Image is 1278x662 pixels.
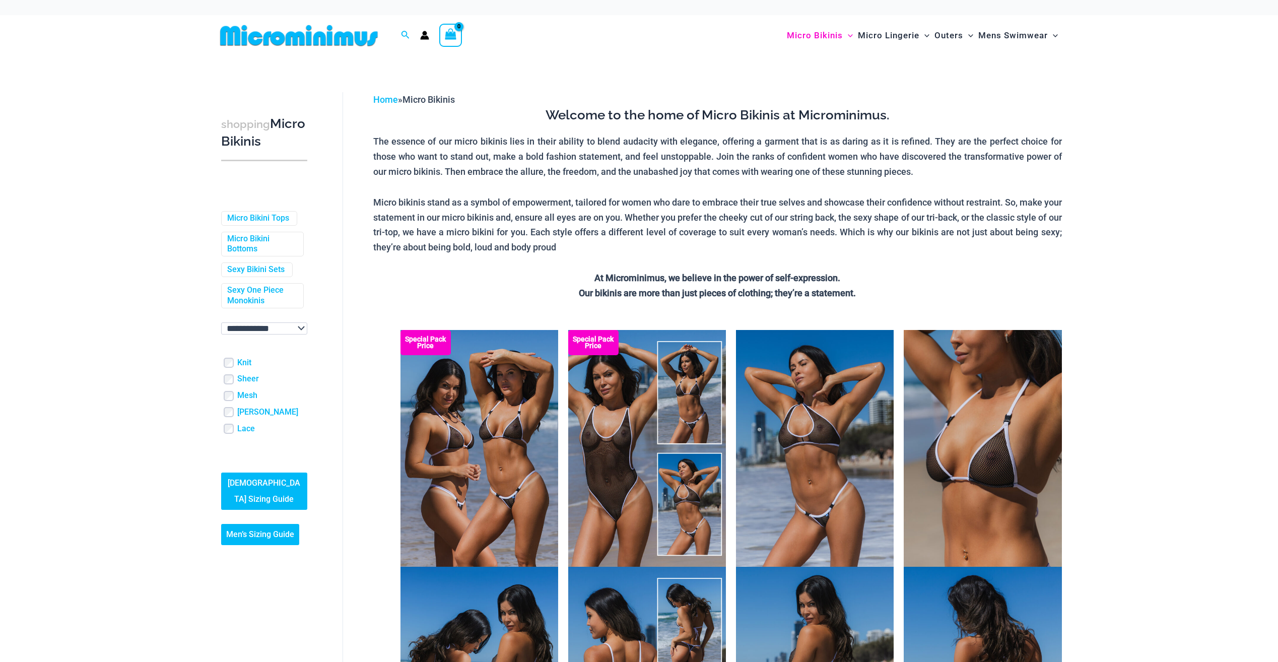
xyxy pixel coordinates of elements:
[843,23,853,48] span: Menu Toggle
[568,336,619,349] b: Special Pack Price
[227,285,296,306] a: Sexy One Piece Monokinis
[373,195,1062,255] p: Micro bikinis stand as a symbol of empowerment, tailored for women who dare to embrace their true...
[784,20,855,51] a: Micro BikinisMenu ToggleMenu Toggle
[400,330,558,567] img: Top Bum Pack
[963,23,973,48] span: Menu Toggle
[1048,23,1058,48] span: Menu Toggle
[227,213,289,224] a: Micro Bikini Tops
[594,273,840,283] strong: At Microminimus, we believe in the power of self-expression.
[373,107,1062,124] h3: Welcome to the home of Micro Bikinis at Microminimus.
[402,94,455,105] span: Micro Bikinis
[401,29,410,42] a: Search icon link
[855,20,932,51] a: Micro LingerieMenu ToggleMenu Toggle
[373,94,455,105] span: »
[221,322,307,335] select: wpc-taxonomy-pa_color-745982
[237,374,259,384] a: Sheer
[221,524,299,545] a: Men’s Sizing Guide
[904,330,1061,567] img: Tradewinds Ink and Ivory 317 Tri Top 01
[221,118,270,130] span: shopping
[237,424,255,434] a: Lace
[373,134,1062,179] p: The essence of our micro bikinis lies in their ability to blend audacity with elegance, offering ...
[787,23,843,48] span: Micro Bikinis
[221,115,307,150] h3: Micro Bikinis
[858,23,919,48] span: Micro Lingerie
[976,20,1060,51] a: Mens SwimwearMenu ToggleMenu Toggle
[783,19,1062,52] nav: Site Navigation
[237,358,251,368] a: Knit
[237,407,298,418] a: [PERSON_NAME]
[373,94,398,105] a: Home
[439,24,462,47] a: View Shopping Cart, empty
[568,330,726,567] img: Collection Pack
[237,390,257,401] a: Mesh
[216,24,382,47] img: MM SHOP LOGO FLAT
[221,473,307,510] a: [DEMOGRAPHIC_DATA] Sizing Guide
[736,330,894,567] img: Tradewinds Ink and Ivory 384 Halter 453 Micro 02
[227,264,285,275] a: Sexy Bikini Sets
[978,23,1048,48] span: Mens Swimwear
[932,20,976,51] a: OutersMenu ToggleMenu Toggle
[919,23,929,48] span: Menu Toggle
[227,234,296,255] a: Micro Bikini Bottoms
[400,336,451,349] b: Special Pack Price
[934,23,963,48] span: Outers
[579,288,856,298] strong: Our bikinis are more than just pieces of clothing; they’re a statement.
[420,31,429,40] a: Account icon link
